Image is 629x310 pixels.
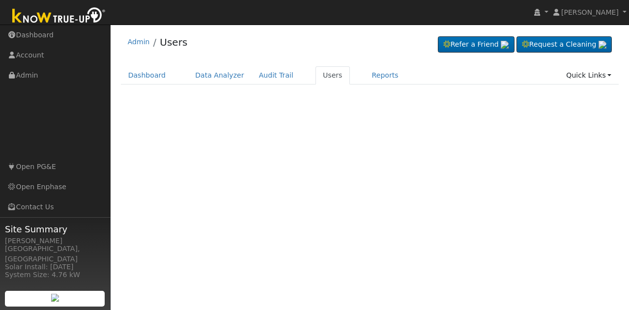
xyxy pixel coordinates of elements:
a: Dashboard [121,66,173,85]
a: Data Analyzer [188,66,252,85]
a: Users [160,36,187,48]
a: Refer a Friend [438,36,515,53]
a: Reports [365,66,406,85]
div: Solar Install: [DATE] [5,262,105,272]
a: Users [315,66,350,85]
a: Quick Links [559,66,619,85]
div: System Size: 4.76 kW [5,270,105,280]
div: [GEOGRAPHIC_DATA], [GEOGRAPHIC_DATA] [5,244,105,264]
a: Request a Cleaning [516,36,612,53]
img: retrieve [51,294,59,302]
span: [PERSON_NAME] [561,8,619,16]
a: Audit Trail [252,66,301,85]
span: Site Summary [5,223,105,236]
img: retrieve [599,41,606,49]
img: retrieve [501,41,509,49]
a: Admin [128,38,150,46]
img: Know True-Up [7,5,111,28]
div: [PERSON_NAME] [5,236,105,246]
